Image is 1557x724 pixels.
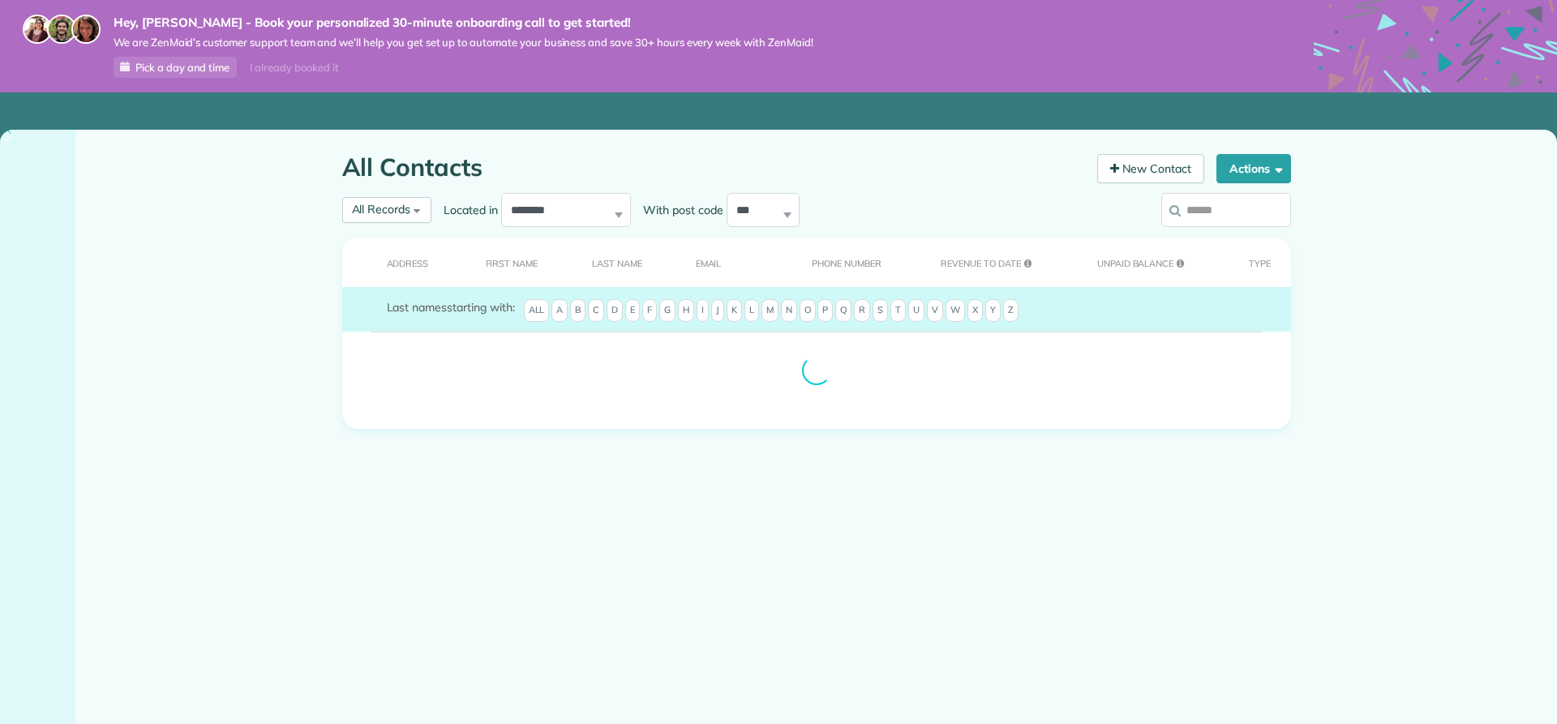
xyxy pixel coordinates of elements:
[817,299,833,322] span: P
[114,36,813,49] span: We are ZenMaid’s customer support team and we’ll help you get set up to automate your business an...
[588,299,604,322] span: C
[1072,238,1224,287] th: Unpaid Balance
[761,299,778,322] span: M
[240,58,348,78] div: I already booked it
[461,238,567,287] th: First Name
[1224,238,1290,287] th: Type
[854,299,870,322] span: R
[985,299,1001,322] span: Y
[781,299,797,322] span: N
[114,57,237,78] a: Pick a day and time
[659,299,676,322] span: G
[890,299,906,322] span: T
[47,15,76,44] img: jorge-587dff0eeaa6aab1f244e6dc62b8924c3b6ad411094392a53c71c6c4a576187d.jpg
[671,238,787,287] th: Email
[916,238,1072,287] th: Revenue to Date
[835,299,851,322] span: Q
[431,202,501,218] label: Located in
[135,61,229,74] span: Pick a day and time
[631,202,727,218] label: With post code
[800,299,816,322] span: O
[642,299,657,322] span: F
[607,299,623,322] span: D
[1097,154,1204,183] a: New Contact
[711,299,724,322] span: J
[387,300,448,315] span: Last names
[873,299,888,322] span: S
[625,299,640,322] span: E
[71,15,101,44] img: michelle-19f622bdf1676172e81f8f8fba1fb50e276960ebfe0243fe18214015130c80e4.jpg
[524,299,550,322] span: All
[927,299,943,322] span: V
[387,299,515,315] label: starting with:
[23,15,52,44] img: maria-72a9807cf96188c08ef61303f053569d2e2a8a1cde33d635c8a3ac13582a053d.jpg
[567,238,671,287] th: Last Name
[908,299,924,322] span: U
[678,299,694,322] span: H
[697,299,709,322] span: I
[342,154,1086,181] h1: All Contacts
[1003,299,1019,322] span: Z
[1216,154,1291,183] button: Actions
[946,299,965,322] span: W
[352,202,411,216] span: All Records
[727,299,742,322] span: K
[744,299,759,322] span: L
[570,299,585,322] span: B
[342,238,461,287] th: Address
[787,238,916,287] th: Phone number
[114,15,813,31] strong: Hey, [PERSON_NAME] - Book your personalized 30-minute onboarding call to get started!
[967,299,983,322] span: X
[551,299,568,322] span: A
